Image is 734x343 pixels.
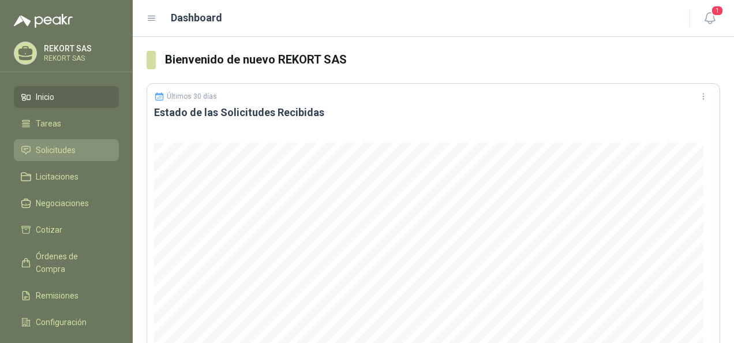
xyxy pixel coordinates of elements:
span: Inicio [36,91,54,103]
a: Configuración [14,311,119,333]
a: Negociaciones [14,192,119,214]
span: 1 [711,5,724,16]
h3: Estado de las Solicitudes Recibidas [154,106,713,120]
a: Inicio [14,86,119,108]
span: Configuración [36,316,87,329]
h1: Dashboard [171,10,222,26]
span: Cotizar [36,223,62,236]
span: Órdenes de Compra [36,250,108,275]
p: Últimos 30 días [167,92,217,100]
img: Logo peakr [14,14,73,28]
a: Licitaciones [14,166,119,188]
span: Negociaciones [36,197,89,210]
span: Tareas [36,117,61,130]
a: Solicitudes [14,139,119,161]
a: Tareas [14,113,119,135]
span: Licitaciones [36,170,78,183]
a: Remisiones [14,285,119,307]
a: Órdenes de Compra [14,245,119,280]
span: Remisiones [36,289,78,302]
span: Solicitudes [36,144,76,156]
p: REKORT SAS [44,55,116,62]
h3: Bienvenido de nuevo REKORT SAS [165,51,721,69]
p: REKORT SAS [44,44,116,53]
a: Cotizar [14,219,119,241]
button: 1 [699,8,720,29]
